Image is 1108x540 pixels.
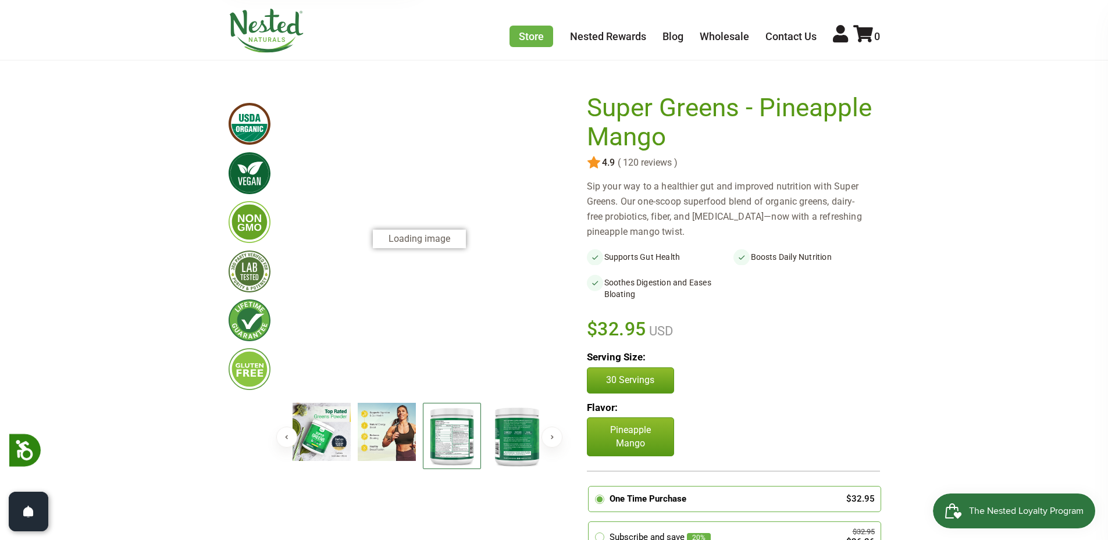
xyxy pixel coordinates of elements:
[700,30,749,42] a: Wholesale
[587,156,601,170] img: star.svg
[587,402,618,413] b: Flavor:
[541,427,562,448] button: Next
[733,249,880,265] li: Boosts Daily Nutrition
[570,30,646,42] a: Nested Rewards
[587,316,647,342] span: $32.95
[587,179,880,239] div: Sip your way to a healthier gut and improved nutrition with Super Greens. Our one-scoop superfood...
[874,30,880,42] span: 0
[587,351,646,363] b: Serving Size:
[229,299,270,341] img: lifetimeguarantee
[358,403,416,461] img: Super Greens - Pineapple Mango
[9,492,48,531] button: Open
[229,9,304,53] img: Nested Naturals
[933,493,1096,528] iframe: Button to open loyalty program pop-up
[229,201,270,243] img: gmofree
[488,403,546,470] img: Super Greens - Pineapple Mango
[293,403,351,461] img: Super Greens - Pineapple Mango
[229,251,270,292] img: thirdpartytested
[229,152,270,194] img: vegan
[587,94,874,151] h1: Super Greens - Pineapple Mango
[229,348,270,390] img: glutenfree
[662,30,683,42] a: Blog
[615,158,678,168] span: ( 120 reviews )
[601,158,615,168] span: 4.9
[373,230,466,248] div: Loading image
[599,374,662,387] p: 30 Servings
[423,403,481,470] img: Super Greens - Pineapple Mango
[646,324,673,338] span: USD
[229,103,270,145] img: usdaorganic
[853,30,880,42] a: 0
[587,417,674,456] p: Pineapple Mango
[587,367,674,393] button: 30 Servings
[765,30,817,42] a: Contact Us
[587,274,733,302] li: Soothes Digestion and Eases Bloating
[276,427,297,448] button: Previous
[510,26,553,47] a: Store
[587,249,733,265] li: Supports Gut Health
